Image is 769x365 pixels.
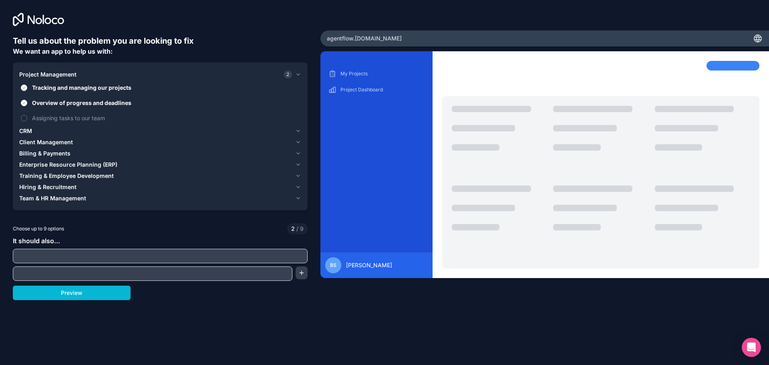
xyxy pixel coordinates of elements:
[19,149,70,157] span: Billing & Payments
[13,225,64,232] span: Choose up to 9 options
[21,115,27,121] button: Assigning tasks to our team
[284,71,292,79] span: 2
[32,114,300,122] span: Assigning tasks to our team
[19,181,301,193] button: Hiring & Recruitment
[19,161,117,169] span: Enterprise Resource Planning (ERP)
[13,35,308,46] h6: Tell us about the problem you are looking to fix
[327,34,402,42] span: agentflow .[DOMAIN_NAME]
[742,338,761,357] div: Open Intercom Messenger
[19,80,301,125] div: Project Management2
[13,237,60,245] span: It should also...
[13,286,131,300] button: Preview
[327,67,426,246] div: scrollable content
[19,69,301,80] button: Project Management2
[19,170,301,181] button: Training & Employee Development
[19,159,301,170] button: Enterprise Resource Planning (ERP)
[19,125,301,137] button: CRM
[19,183,76,191] span: Hiring & Recruitment
[32,99,300,107] span: Overview of progress and deadlines
[21,100,27,106] button: Overview of progress and deadlines
[330,262,336,268] span: BS
[19,138,73,146] span: Client Management
[21,85,27,91] button: Tracking and managing our projects
[296,225,298,232] span: /
[295,225,304,233] span: 9
[19,71,76,79] span: Project Management
[340,87,425,93] p: Project Dashboard
[291,225,295,233] span: 2
[19,148,301,159] button: Billing & Payments
[32,83,300,92] span: Tracking and managing our projects
[13,47,113,55] span: We want an app to help us with:
[19,193,301,204] button: Team & HR Management
[19,194,86,202] span: Team & HR Management
[340,71,425,77] p: My Projects
[19,137,301,148] button: Client Management
[19,172,114,180] span: Training & Employee Development
[346,261,392,269] span: [PERSON_NAME]
[19,127,32,135] span: CRM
